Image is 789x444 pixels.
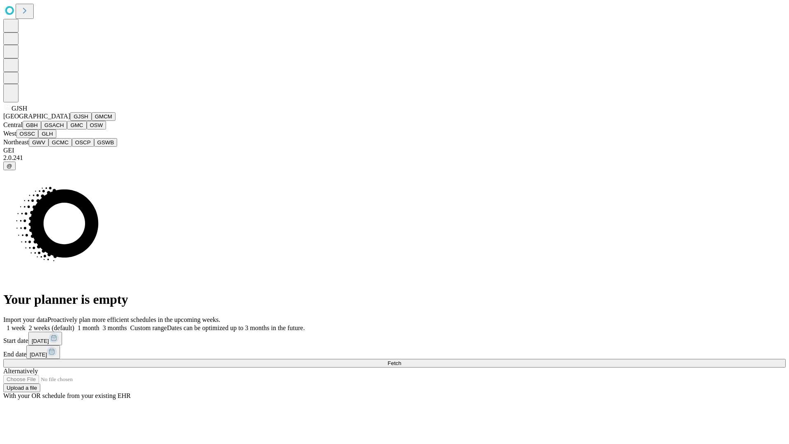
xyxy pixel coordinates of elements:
[30,351,47,358] span: [DATE]
[3,147,786,154] div: GEI
[3,368,38,375] span: Alternatively
[3,139,29,146] span: Northeast
[167,324,305,331] span: Dates can be optimized up to 3 months in the future.
[3,359,786,368] button: Fetch
[7,163,12,169] span: @
[388,360,401,366] span: Fetch
[7,324,25,331] span: 1 week
[32,338,49,344] span: [DATE]
[28,332,62,345] button: [DATE]
[3,332,786,345] div: Start date
[3,384,40,392] button: Upload a file
[3,392,131,399] span: With your OR schedule from your existing EHR
[103,324,127,331] span: 3 months
[3,130,16,137] span: West
[41,121,67,129] button: GSACH
[16,129,39,138] button: OSSC
[3,345,786,359] div: End date
[38,129,56,138] button: GLH
[87,121,106,129] button: OSW
[26,345,60,359] button: [DATE]
[48,316,220,323] span: Proactively plan more efficient schedules in the upcoming weeks.
[29,138,48,147] button: GWV
[3,162,16,170] button: @
[67,121,86,129] button: GMC
[29,324,74,331] span: 2 weeks (default)
[94,138,118,147] button: GSWB
[12,105,27,112] span: GJSH
[23,121,41,129] button: GBH
[3,154,786,162] div: 2.0.241
[3,121,23,128] span: Central
[92,112,115,121] button: GMCM
[3,316,48,323] span: Import your data
[3,113,70,120] span: [GEOGRAPHIC_DATA]
[130,324,167,331] span: Custom range
[72,138,94,147] button: OSCP
[48,138,72,147] button: GCMC
[78,324,99,331] span: 1 month
[3,292,786,307] h1: Your planner is empty
[70,112,92,121] button: GJSH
